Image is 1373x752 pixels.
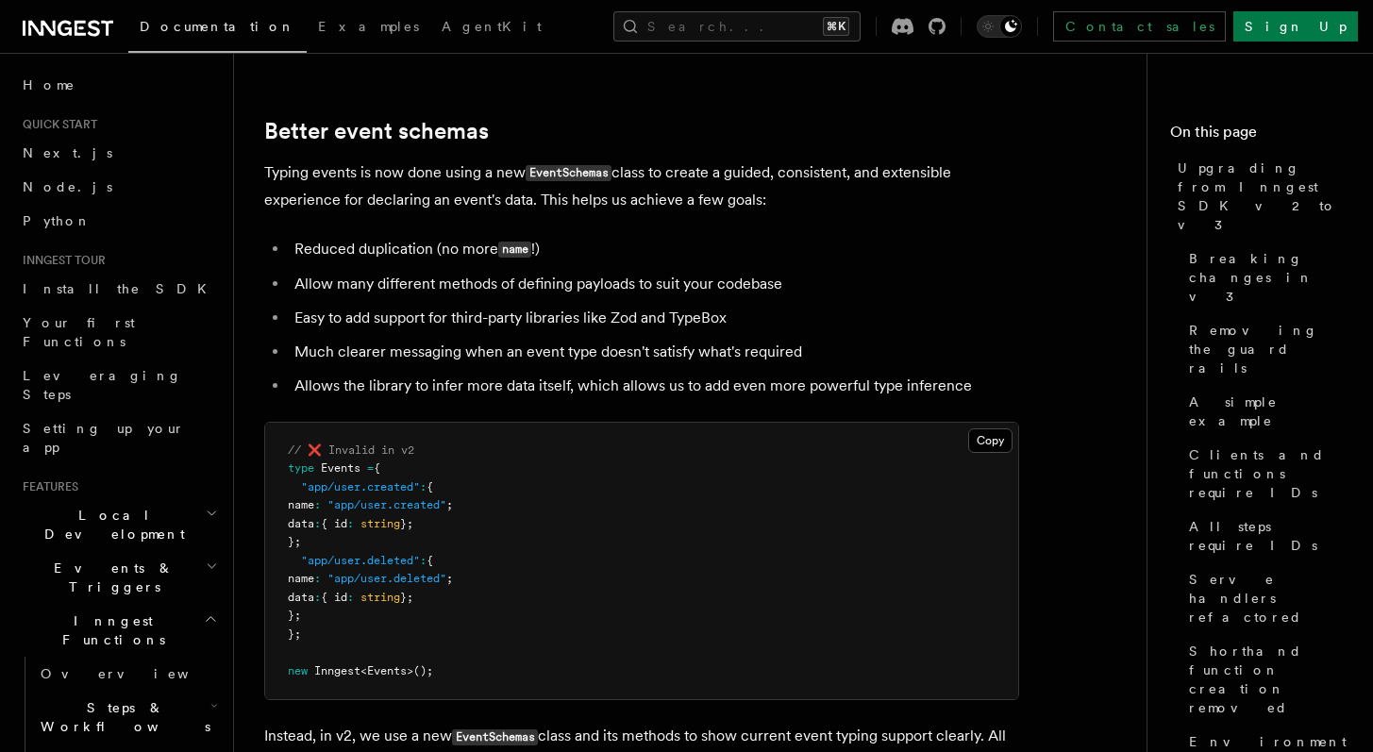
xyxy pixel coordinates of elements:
span: : [314,498,321,511]
span: }; [400,591,413,604]
span: Events & Triggers [15,559,206,596]
span: }; [288,535,301,548]
span: Local Development [15,506,206,543]
a: Shorthand function creation removed [1181,634,1350,725]
a: Removing the guard rails [1181,313,1350,385]
a: Install the SDK [15,272,222,306]
button: Events & Triggers [15,551,222,604]
a: Breaking changes in v3 [1181,242,1350,313]
span: ; [446,498,453,511]
span: AgentKit [442,19,542,34]
span: { id [321,517,347,530]
a: Home [15,68,222,102]
span: Overview [41,666,235,681]
span: "app/user.deleted" [327,572,446,585]
span: Upgrading from Inngest SDK v2 to v3 [1178,159,1350,234]
span: name [288,572,314,585]
button: Toggle dark mode [977,15,1022,38]
button: Search...⌘K [613,11,861,42]
span: = [367,461,374,475]
h4: On this page [1170,121,1350,151]
span: : [314,572,321,585]
span: ; [446,572,453,585]
a: Upgrading from Inngest SDK v2 to v3 [1170,151,1350,242]
a: Serve handlers refactored [1181,562,1350,634]
span: Steps & Workflows [33,698,210,736]
span: Inngest [314,664,360,677]
span: type [288,461,314,475]
p: Typing events is now done using a new class to create a guided, consistent, and extensible experi... [264,159,1019,213]
code: EventSchemas [452,729,538,745]
span: Events [321,461,360,475]
a: Leveraging Steps [15,359,222,411]
span: new [288,664,308,677]
li: Allows the library to infer more data itself, which allows us to add even more powerful type infe... [289,373,1019,399]
code: EventSchemas [526,165,611,181]
span: Node.js [23,179,112,194]
a: All steps require IDs [1181,510,1350,562]
span: : [420,480,427,493]
span: : [314,591,321,604]
span: "app/user.created" [301,480,420,493]
a: Better event schemas [264,118,489,144]
span: Features [15,479,78,494]
li: Easy to add support for third-party libraries like Zod and TypeBox [289,305,1019,331]
a: Next.js [15,136,222,170]
span: Documentation [140,19,295,34]
span: }; [288,627,301,641]
span: }; [400,517,413,530]
li: Much clearer messaging when an event type doesn't satisfy what's required [289,339,1019,365]
a: Contact sales [1053,11,1226,42]
a: Sign Up [1233,11,1358,42]
span: Inngest tour [15,253,106,268]
span: A simple example [1189,393,1350,430]
li: Allow many different methods of defining payloads to suit your codebase [289,271,1019,297]
span: Breaking changes in v3 [1189,249,1350,306]
span: Inngest Functions [15,611,204,649]
span: Leveraging Steps [23,368,182,402]
code: name [498,242,531,258]
span: All steps require IDs [1189,517,1350,555]
span: "app/user.created" [327,498,446,511]
span: { id [321,591,347,604]
span: { [427,480,433,493]
span: Home [23,75,75,94]
span: string [360,591,400,604]
span: Python [23,213,92,228]
a: Setting up your app [15,411,222,464]
a: A simple example [1181,385,1350,438]
span: string [360,517,400,530]
a: AgentKit [430,6,553,51]
a: Clients and functions require IDs [1181,438,1350,510]
span: : [347,591,354,604]
button: Copy [968,428,1013,453]
span: Your first Functions [23,315,135,349]
span: { [374,461,380,475]
button: Local Development [15,498,222,551]
a: Node.js [15,170,222,204]
a: Examples [307,6,430,51]
span: : [420,554,427,567]
span: Quick start [15,117,97,132]
a: Python [15,204,222,238]
span: Next.js [23,145,112,160]
span: Serve handlers refactored [1189,570,1350,627]
button: Inngest Functions [15,604,222,657]
span: }; [288,609,301,622]
span: >(); [407,664,433,677]
kbd: ⌘K [823,17,849,36]
span: Setting up your app [23,421,185,455]
span: : [347,517,354,530]
span: data [288,517,314,530]
span: name [288,498,314,511]
a: Overview [33,657,222,691]
span: data [288,591,314,604]
span: < [360,664,367,677]
span: : [314,517,321,530]
span: Examples [318,19,419,34]
a: Your first Functions [15,306,222,359]
span: Shorthand function creation removed [1189,642,1350,717]
span: Clients and functions require IDs [1189,445,1350,502]
span: { [427,554,433,567]
span: Events [367,664,407,677]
